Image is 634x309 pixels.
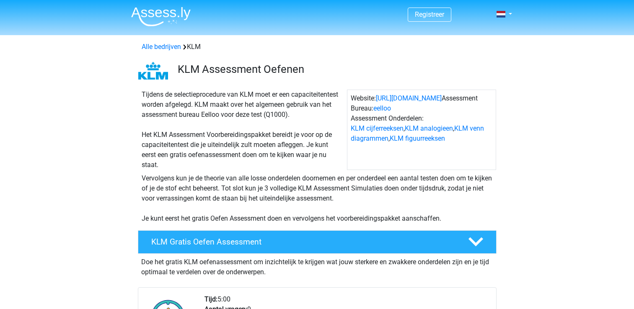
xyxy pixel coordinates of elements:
a: KLM cijferreeksen [351,124,404,132]
a: eelloo [373,104,391,112]
a: [URL][DOMAIN_NAME] [376,94,442,102]
b: Tijd: [204,295,217,303]
a: KLM venn diagrammen [351,124,484,142]
a: KLM figuurreeksen [390,134,445,142]
a: KLM Gratis Oefen Assessment [135,230,500,254]
div: KLM [138,42,496,52]
div: Website: Assessment Bureau: Assessment Onderdelen: , , , [347,90,496,170]
a: KLM analogieen [405,124,453,132]
div: Vervolgens kun je de theorie van alle losse onderdelen doornemen en per onderdeel een aantal test... [138,173,496,224]
a: Alle bedrijven [142,43,181,51]
h3: KLM Assessment Oefenen [178,63,490,76]
div: Doe het gratis KLM oefenassessment om inzichtelijk te krijgen wat jouw sterkere en zwakkere onder... [138,254,497,277]
div: Tijdens de selectieprocedure van KLM moet er een capaciteitentest worden afgelegd. KLM maakt over... [138,90,347,170]
a: Registreer [415,10,444,18]
h4: KLM Gratis Oefen Assessment [151,237,455,247]
img: Assessly [131,7,191,26]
